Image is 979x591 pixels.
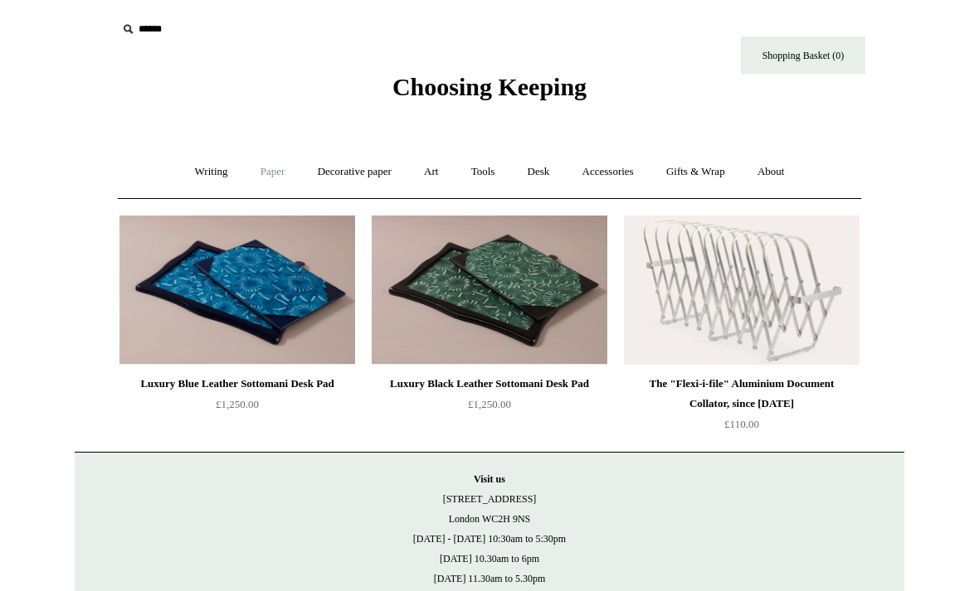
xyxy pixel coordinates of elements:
a: The "Flexi-i-file" Aluminium Document Collator, since 1941 The "Flexi-i-file" Aluminium Document ... [624,216,860,365]
a: Paper [246,150,300,194]
a: About [743,150,800,194]
a: Gifts & Wrap [651,150,740,194]
img: Luxury Black Leather Sottomani Desk Pad [372,216,607,365]
a: Art [409,150,453,194]
div: Luxury Blue Leather Sottomani Desk Pad [124,374,351,394]
a: Luxury Black Leather Sottomani Desk Pad Luxury Black Leather Sottomani Desk Pad [372,216,607,365]
a: Shopping Basket (0) [741,36,865,74]
a: The "Flexi-i-file" Aluminium Document Collator, since [DATE] £110.00 [624,374,860,442]
div: The "Flexi-i-file" Aluminium Document Collator, since [DATE] [628,374,855,414]
a: Writing [180,150,243,194]
a: Luxury Black Leather Sottomani Desk Pad £1,250.00 [372,374,607,442]
a: Accessories [567,150,649,194]
a: Desk [513,150,565,194]
a: Luxury Blue Leather Sottomani Desk Pad £1,250.00 [119,374,355,442]
div: Luxury Black Leather Sottomani Desk Pad [376,374,603,394]
span: £1,250.00 [468,398,511,410]
a: Choosing Keeping [392,86,587,98]
a: Tools [456,150,510,194]
strong: Visit us [474,473,505,485]
span: Choosing Keeping [392,73,587,100]
a: Decorative paper [303,150,407,194]
img: Luxury Blue Leather Sottomani Desk Pad [119,216,355,365]
a: Luxury Blue Leather Sottomani Desk Pad Luxury Blue Leather Sottomani Desk Pad [119,216,355,365]
img: The "Flexi-i-file" Aluminium Document Collator, since 1941 [624,216,860,365]
span: £1,250.00 [216,398,259,410]
span: £110.00 [724,418,759,430]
